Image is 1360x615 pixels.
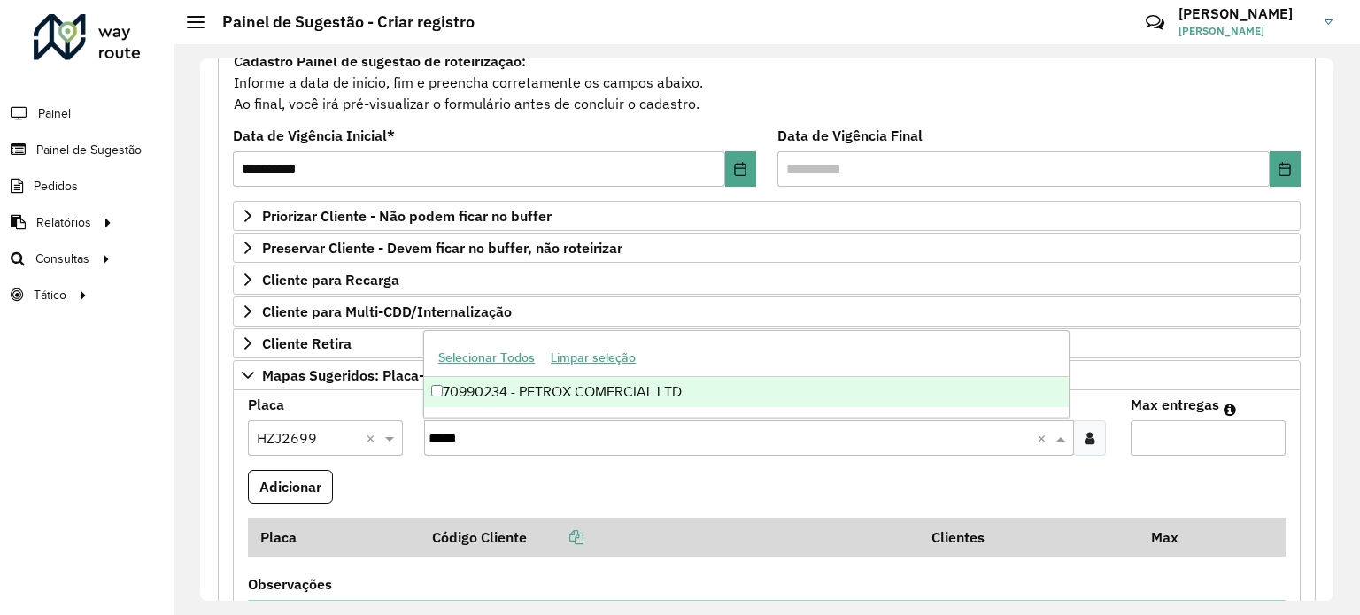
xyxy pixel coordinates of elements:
[233,201,1301,231] a: Priorizar Cliente - Não podem ficar no buffer
[248,573,332,595] label: Observações
[205,12,475,32] h2: Painel de Sugestão - Criar registro
[366,427,381,449] span: Clear all
[1178,5,1311,22] h3: [PERSON_NAME]
[234,52,526,70] strong: Cadastro Painel de sugestão de roteirização:
[248,394,284,415] label: Placa
[36,213,91,232] span: Relatórios
[262,336,352,350] span: Cliente Retira
[233,296,1301,327] a: Cliente para Multi-CDD/Internalização
[527,528,583,546] a: Copiar
[34,177,78,196] span: Pedidos
[35,250,89,268] span: Consultas
[248,470,333,504] button: Adicionar
[725,151,756,187] button: Choose Date
[262,273,399,287] span: Cliente para Recarga
[233,265,1301,295] a: Cliente para Recarga
[420,518,919,556] th: Código Cliente
[233,125,395,146] label: Data de Vigência Inicial
[423,330,1070,418] ng-dropdown-panel: Options list
[34,286,66,304] span: Tático
[262,304,512,319] span: Cliente para Multi-CDD/Internalização
[1131,394,1219,415] label: Max entregas
[262,368,470,382] span: Mapas Sugeridos: Placa-Cliente
[1178,23,1311,39] span: [PERSON_NAME]
[262,241,622,255] span: Preservar Cliente - Devem ficar no buffer, não roteirizar
[262,209,552,223] span: Priorizar Cliente - Não podem ficar no buffer
[248,518,420,556] th: Placa
[543,344,644,372] button: Limpar seleção
[233,233,1301,263] a: Preservar Cliente - Devem ficar no buffer, não roteirizar
[38,104,71,123] span: Painel
[233,328,1301,358] a: Cliente Retira
[430,344,543,372] button: Selecionar Todos
[1136,4,1174,42] a: Contato Rápido
[1224,403,1236,417] em: Máximo de clientes que serão colocados na mesma rota com os clientes informados
[424,377,1069,407] div: 70990234 - PETROX COMERCIAL LTD
[1140,518,1210,556] th: Max
[1270,151,1301,187] button: Choose Date
[233,50,1301,115] div: Informe a data de inicio, fim e preencha corretamente os campos abaixo. Ao final, você irá pré-vi...
[919,518,1139,556] th: Clientes
[777,125,923,146] label: Data de Vigência Final
[233,360,1301,390] a: Mapas Sugeridos: Placa-Cliente
[1037,427,1052,449] span: Clear all
[36,141,142,159] span: Painel de Sugestão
